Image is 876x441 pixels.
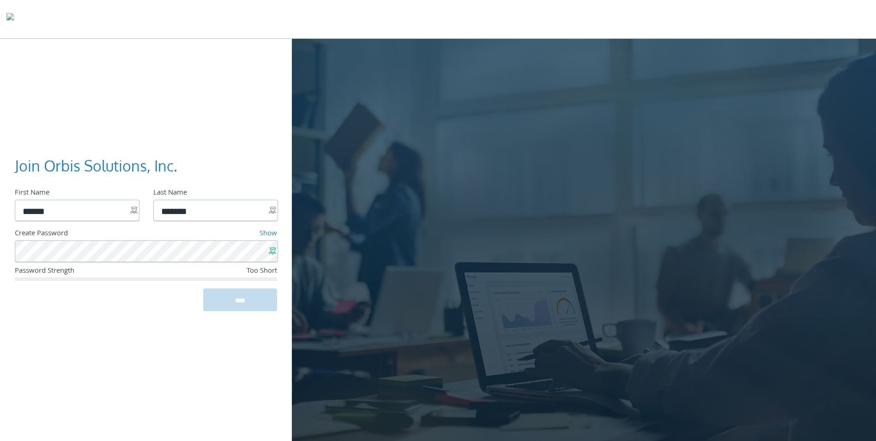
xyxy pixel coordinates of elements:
h3: Join Orbis Solutions, Inc. [15,156,270,177]
div: Password Strength [15,266,190,278]
div: Create Password [15,228,182,240]
a: Show [260,228,277,240]
div: Last Name [153,188,277,200]
img: todyl-logo-dark.svg [6,10,14,28]
div: First Name [15,188,139,200]
div: Too Short [190,266,277,278]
